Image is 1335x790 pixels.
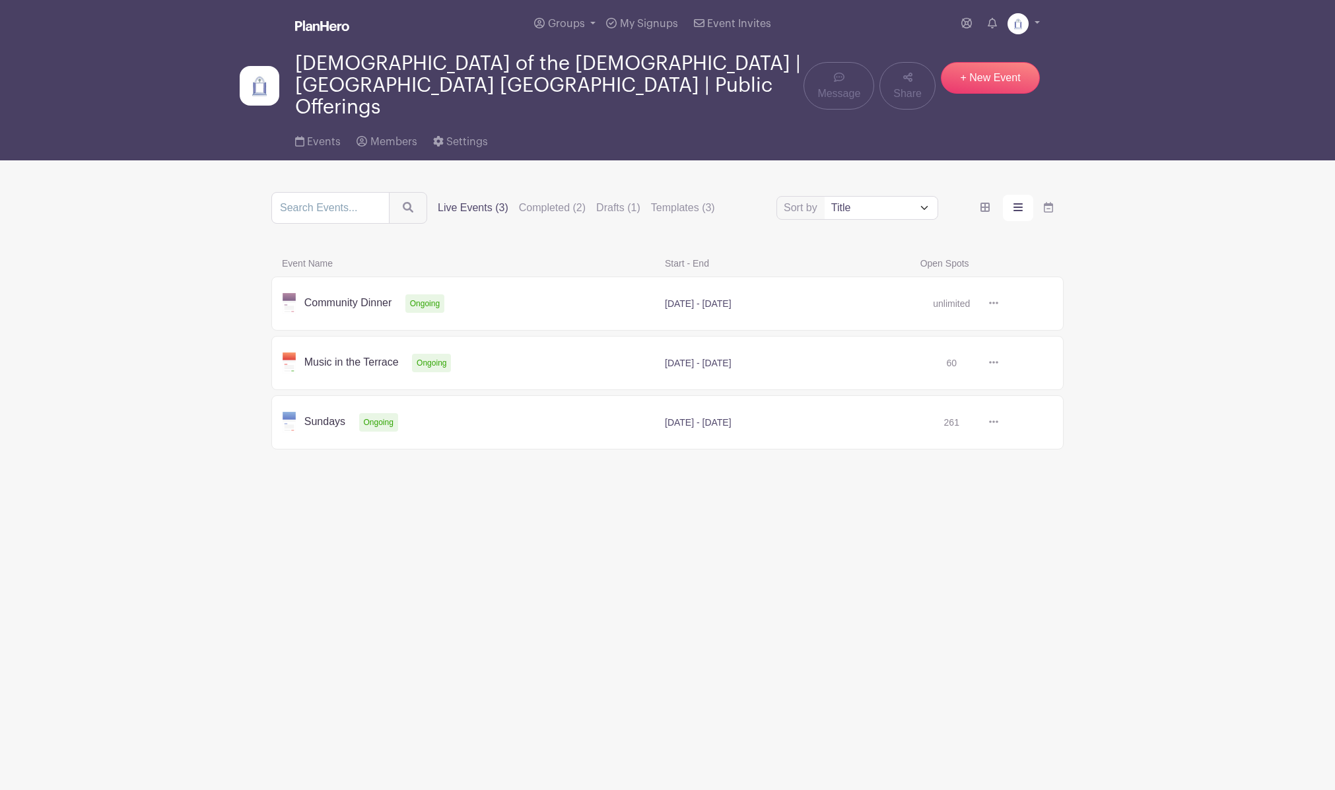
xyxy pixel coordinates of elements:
[784,200,821,216] label: Sort by
[370,137,417,147] span: Members
[651,200,715,216] label: Templates (3)
[620,18,678,29] span: My Signups
[271,192,390,224] input: Search Events...
[357,118,417,160] a: Members
[446,137,488,147] span: Settings
[240,66,279,106] img: Doors3.jpg
[295,118,341,160] a: Events
[433,118,488,160] a: Settings
[707,18,771,29] span: Event Invites
[274,255,657,271] span: Event Name
[295,20,349,31] img: logo_white-6c42ec7e38ccf1d336a20a19083b03d10ae64f83f12c07503d8b9e83406b4c7d.svg
[941,62,1040,94] a: + New Event
[804,62,874,110] a: Message
[519,200,586,216] label: Completed (2)
[1008,13,1029,34] img: Doors3.jpg
[893,86,922,102] span: Share
[657,255,912,271] span: Start - End
[548,18,585,29] span: Groups
[295,53,804,118] span: [DEMOGRAPHIC_DATA] of the [DEMOGRAPHIC_DATA] | [GEOGRAPHIC_DATA] [GEOGRAPHIC_DATA] | Public Offer...
[438,200,508,216] label: Live Events (3)
[912,255,1040,271] span: Open Spots
[438,200,715,216] div: filters
[596,200,640,216] label: Drafts (1)
[970,195,1064,221] div: order and view
[307,137,341,147] span: Events
[879,62,936,110] a: Share
[817,86,860,102] span: Message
